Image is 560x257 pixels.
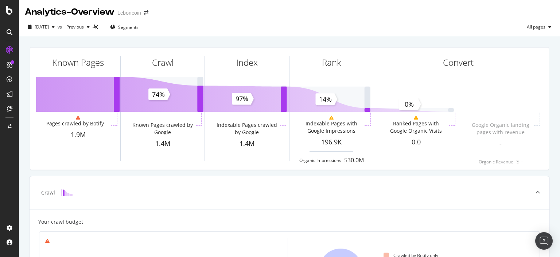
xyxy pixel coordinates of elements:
span: Segments [118,24,139,30]
div: 1.4M [205,139,289,148]
div: Indexable Pages with Google Impressions [300,120,363,135]
div: Crawl [41,189,55,196]
div: Indexable Pages crawled by Google [215,121,279,136]
div: Rank [322,56,341,69]
span: 2025 Jul. 29th [35,24,49,30]
div: Pages crawled by Botify [46,120,104,127]
div: Leboncoin [117,9,141,16]
div: Known Pages crawled by Google [131,121,194,136]
img: block-icon [61,189,73,196]
div: 1.9M [36,130,120,140]
div: Crawl [152,56,174,69]
div: Known Pages [52,56,104,69]
div: 530.0M [344,156,364,165]
button: Segments [107,21,141,33]
div: 196.9K [289,137,374,147]
div: 1.4M [121,139,205,148]
span: vs [58,24,63,30]
span: Previous [63,24,84,30]
button: [DATE] [25,21,58,33]
button: All pages [524,21,554,33]
span: All pages [524,24,545,30]
div: Open Intercom Messenger [535,232,553,250]
div: Analytics - Overview [25,6,114,18]
button: Previous [63,21,93,33]
div: Your crawl budget [38,218,83,226]
div: Organic Impressions [299,157,341,163]
div: arrow-right-arrow-left [144,10,148,15]
div: Index [236,56,258,69]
